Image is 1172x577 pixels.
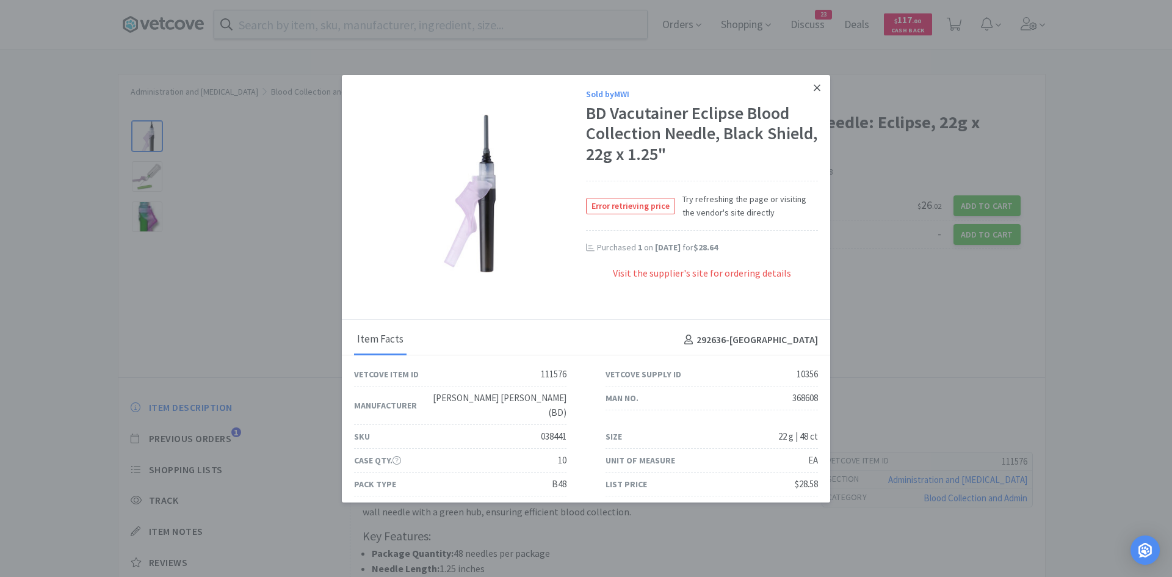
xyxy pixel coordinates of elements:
div: B48 [552,477,566,492]
div: 10356 [797,367,818,382]
div: SKU [354,430,370,443]
span: [DATE] [655,242,681,253]
a: View onMWI's Site [497,502,566,513]
div: List Price [606,477,647,491]
span: $28.64 [693,242,718,253]
div: Unit of Measure [606,454,675,467]
div: 22 g | 48 ct [778,429,818,444]
div: Sold by MWI [586,87,818,101]
div: Item Facts [354,325,407,355]
span: Try refreshing the page or visiting the vendor's site directly [675,192,818,220]
div: BD Vacutainer Eclipse Blood Collection Needle, Black Shield, 22g x 1.25" [586,103,818,165]
h4: 292636 - [GEOGRAPHIC_DATA] [679,332,818,348]
div: 038441 [541,429,566,444]
div: Case Qty. [354,454,401,467]
div: Pack Type [354,477,396,491]
div: 10 [558,453,566,468]
div: Vetcove Supply ID [606,368,681,381]
div: [PERSON_NAME] [PERSON_NAME] (BD) [417,391,566,420]
div: Man No. [606,391,638,405]
div: Vetcove Item ID [354,368,419,381]
div: URL [354,501,369,515]
span: Error retrieving price [587,198,675,214]
div: Open Intercom Messenger [1130,535,1160,565]
span: 1 [638,242,642,253]
div: 368608 [792,391,818,405]
img: 2dc9658b35cd4e99b84e6ca1b0251f38_10356.png [417,114,523,273]
div: Manufacturer [354,399,417,412]
div: Visit the supplier's site for ordering details [586,266,818,294]
div: Size [606,430,622,443]
div: EA [808,453,818,468]
div: $28.58 [795,477,818,492]
div: 111576 [541,367,566,382]
div: Purchased on for [597,242,818,254]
